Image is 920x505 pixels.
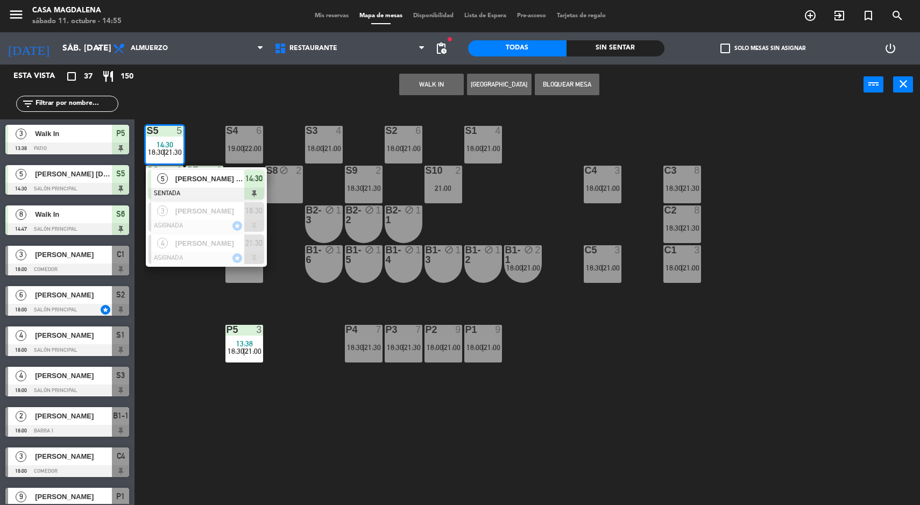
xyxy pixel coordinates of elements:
[495,126,501,136] div: 4
[415,245,422,255] div: 1
[102,70,115,83] i: restaurant
[35,289,112,301] span: [PERSON_NAME]
[720,44,730,53] span: check_box_outline_blank
[116,167,125,180] span: S5
[116,208,125,221] span: S6
[35,330,112,341] span: [PERSON_NAME]
[245,347,261,355] span: 21:00
[363,184,365,193] span: |
[35,249,112,260] span: [PERSON_NAME]
[455,245,462,255] div: 1
[336,126,342,136] div: 4
[399,74,464,95] button: WALK IN
[116,490,125,503] span: P1
[306,205,307,225] div: B2-3
[157,173,168,184] span: 5
[157,205,168,216] span: 3
[867,77,880,90] i: power_input
[376,325,382,335] div: 7
[601,264,604,272] span: |
[324,144,341,153] span: 21:00
[121,70,133,83] span: 150
[32,16,122,27] div: sábado 11. octubre - 14:55
[535,74,599,95] button: Bloquear Mesa
[402,343,405,352] span: |
[614,245,621,255] div: 3
[157,238,168,248] span: 4
[245,204,263,217] span: 18:30
[424,184,462,192] div: 21:00
[117,450,125,463] span: C4
[864,76,883,93] button: power_input
[16,129,26,139] span: 3
[522,264,524,272] span: |
[683,184,699,193] span: 21:30
[176,126,183,136] div: 5
[484,245,493,254] i: block
[32,5,122,16] div: Casa Magdalena
[387,343,404,352] span: 18:30
[603,264,620,272] span: 21:00
[245,172,263,185] span: 14:30
[346,325,346,335] div: P4
[524,245,533,254] i: block
[279,166,288,175] i: block
[35,451,112,462] span: [PERSON_NAME]
[408,13,459,19] span: Disponibilidad
[35,168,112,180] span: [PERSON_NAME] [DATE]
[891,9,904,22] i: search
[694,245,700,255] div: 3
[465,325,466,335] div: P1
[455,325,462,335] div: 9
[354,13,408,19] span: Mapa de mesas
[442,343,444,352] span: |
[16,209,26,220] span: 8
[16,492,26,502] span: 9
[35,128,112,139] span: Walk In
[376,245,382,255] div: 1
[468,40,567,56] div: Todas
[116,127,125,140] span: P5
[307,144,324,153] span: 18:00
[22,97,34,110] i: filter_list
[216,166,223,175] div: 8
[683,224,699,232] span: 21:30
[306,126,307,136] div: S3
[148,148,165,157] span: 18:30
[228,347,244,355] span: 18:30
[387,144,404,153] span: 18:00
[35,370,112,381] span: [PERSON_NAME]
[65,70,78,83] i: crop_square
[117,248,125,261] span: C1
[666,184,682,193] span: 18:30
[506,264,523,272] span: 18:00
[256,126,263,136] div: 6
[164,148,166,157] span: |
[720,44,805,53] label: Solo mesas sin asignar
[405,245,414,254] i: block
[435,42,448,55] span: pending_actions
[336,205,342,215] div: 1
[347,184,364,193] span: 18:30
[405,205,414,215] i: block
[346,245,346,265] div: B1-5
[296,166,302,175] div: 2
[92,42,105,55] i: arrow_drop_down
[376,205,382,215] div: 1
[243,347,245,355] span: |
[535,245,541,255] div: 2
[245,237,263,250] span: 21:30
[376,166,382,175] div: 2
[415,205,422,215] div: 1
[862,9,875,22] i: turned_in_not
[586,264,603,272] span: 18:30
[266,166,267,175] div: S8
